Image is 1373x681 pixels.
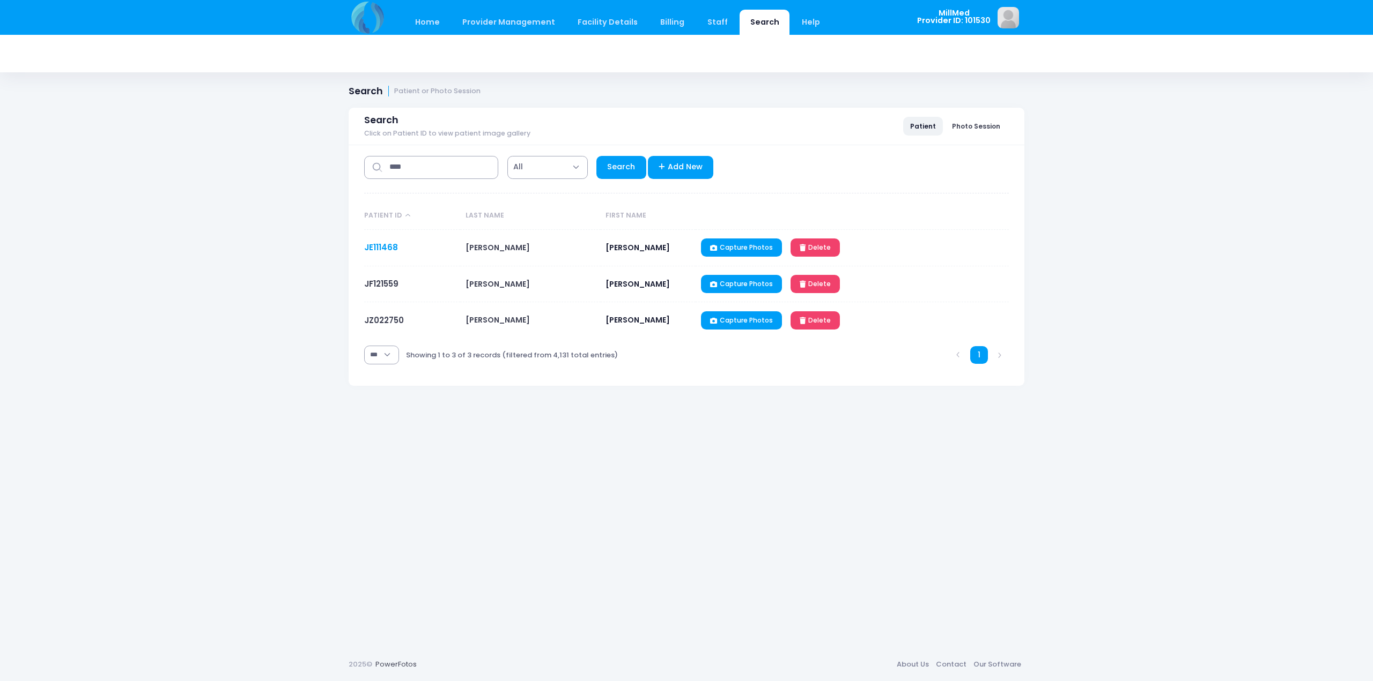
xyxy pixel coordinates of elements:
[364,202,460,230] th: Patient ID: activate to sort column descending
[701,275,782,293] a: Capture Photos
[406,343,618,368] div: Showing 1 to 3 of 3 records (filtered from 4,131 total entries)
[650,10,695,35] a: Billing
[970,346,988,364] a: 1
[740,10,789,35] a: Search
[601,202,696,230] th: First Name: activate to sort column ascending
[364,130,530,138] span: Click on Patient ID to view patient image gallery
[648,156,714,179] a: Add New
[364,115,398,126] span: Search
[394,87,481,95] small: Patient or Photo Session
[970,655,1024,674] a: Our Software
[606,242,670,253] span: [PERSON_NAME]
[893,655,932,674] a: About Us
[567,10,648,35] a: Facility Details
[697,10,738,35] a: Staff
[466,242,530,253] span: [PERSON_NAME]
[792,10,831,35] a: Help
[466,279,530,289] span: [PERSON_NAME]
[903,117,943,135] a: Patient
[945,117,1007,135] a: Photo Session
[917,9,991,25] span: MillMed Provider ID: 101530
[466,315,530,325] span: [PERSON_NAME]
[349,659,372,669] span: 2025©
[513,161,523,173] span: All
[791,311,840,330] a: Delete
[364,278,398,289] a: JF121559
[791,238,840,257] a: Delete
[349,86,481,97] h1: Search
[606,315,670,325] span: [PERSON_NAME]
[507,156,588,179] span: All
[375,659,417,669] a: PowerFotos
[932,655,970,674] a: Contact
[404,10,450,35] a: Home
[596,156,646,179] a: Search
[606,279,670,289] span: [PERSON_NAME]
[701,238,782,257] a: Capture Photos
[791,275,840,293] a: Delete
[701,311,782,330] a: Capture Photos
[998,7,1019,28] img: image
[364,242,398,253] a: JE111468
[452,10,565,35] a: Provider Management
[364,315,404,326] a: JZ022750
[460,202,601,230] th: Last Name: activate to sort column ascending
